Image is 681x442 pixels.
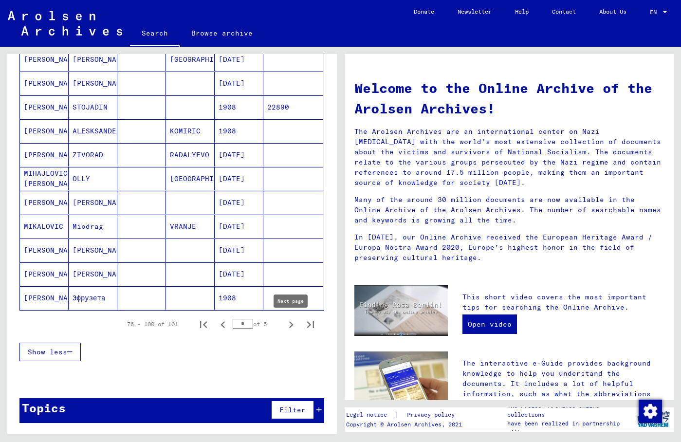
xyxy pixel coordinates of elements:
[281,314,301,334] button: Next page
[69,286,117,310] mat-cell: Эфрузета
[180,21,264,45] a: Browse archive
[69,95,117,119] mat-cell: STOJADIN
[215,215,263,238] mat-cell: [DATE]
[354,78,664,119] h1: Welcome to the Online Archive of the Arolsen Archives!
[354,232,664,263] p: In [DATE], our Online Archive received the European Heritage Award / Europa Nostra Award 2020, Eu...
[20,167,69,190] mat-cell: MIHAJLOVIC [PERSON_NAME]
[8,11,122,36] img: Arolsen_neg.svg
[69,167,117,190] mat-cell: OLLY
[69,239,117,262] mat-cell: [PERSON_NAME]
[22,399,66,417] div: Topics
[639,400,662,423] img: Change consent
[69,143,117,166] mat-cell: ZIVORAD
[69,119,117,143] mat-cell: ALESKSANDER
[215,262,263,286] mat-cell: [DATE]
[279,405,306,414] span: Filter
[399,410,466,420] a: Privacy policy
[346,410,395,420] a: Legal notice
[130,21,180,47] a: Search
[213,314,233,334] button: Previous page
[215,286,263,310] mat-cell: 1908
[20,143,69,166] mat-cell: [PERSON_NAME]
[354,127,664,188] p: The Arolsen Archives are an international center on Nazi [MEDICAL_DATA] with the world’s most ext...
[271,401,314,419] button: Filter
[650,9,661,16] span: EN
[69,215,117,238] mat-cell: Miodrag
[215,191,263,214] mat-cell: [DATE]
[28,348,67,356] span: Show less
[215,167,263,190] mat-cell: [DATE]
[215,95,263,119] mat-cell: 1908
[462,292,664,313] p: This short video covers the most important tips for searching the Online Archive.
[638,399,662,423] div: Change consent
[354,285,448,336] img: video.jpg
[462,314,517,334] a: Open video
[215,119,263,143] mat-cell: 1908
[20,286,69,310] mat-cell: [PERSON_NAME]
[346,420,466,429] p: Copyright © Arolsen Archives, 2021
[20,191,69,214] mat-cell: [PERSON_NAME]
[166,119,215,143] mat-cell: KOMIRIC
[20,119,69,143] mat-cell: [PERSON_NAME]
[69,262,117,286] mat-cell: [PERSON_NAME]
[20,72,69,95] mat-cell: [PERSON_NAME]
[19,343,81,361] button: Show less
[354,351,448,414] img: eguide.jpg
[507,402,633,419] p: The Arolsen Archives online collections
[507,419,633,437] p: have been realized in partnership with
[215,143,263,166] mat-cell: [DATE]
[215,239,263,262] mat-cell: [DATE]
[69,191,117,214] mat-cell: [PERSON_NAME]
[215,72,263,95] mat-cell: [DATE]
[166,215,215,238] mat-cell: VRANJE
[20,262,69,286] mat-cell: [PERSON_NAME]
[127,320,178,329] div: 76 – 100 of 101
[233,319,281,329] div: of 5
[215,48,263,71] mat-cell: [DATE]
[301,314,320,334] button: Last page
[346,410,466,420] div: |
[194,314,213,334] button: First page
[69,48,117,71] mat-cell: [PERSON_NAME]
[354,195,664,225] p: Many of the around 30 million documents are now available in the Online Archive of the Arolsen Ar...
[69,72,117,95] mat-cell: [PERSON_NAME]
[166,143,215,166] mat-cell: RADALYEVO
[20,239,69,262] mat-cell: [PERSON_NAME]
[20,95,69,119] mat-cell: [PERSON_NAME]
[166,167,215,190] mat-cell: [GEOGRAPHIC_DATA]
[20,48,69,71] mat-cell: [PERSON_NAME]
[462,358,664,420] p: The interactive e-Guide provides background knowledge to help you understand the documents. It in...
[166,48,215,71] mat-cell: [GEOGRAPHIC_DATA]
[20,215,69,238] mat-cell: MIKALOVIC
[263,95,323,119] mat-cell: 22890
[635,407,672,431] img: yv_logo.png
